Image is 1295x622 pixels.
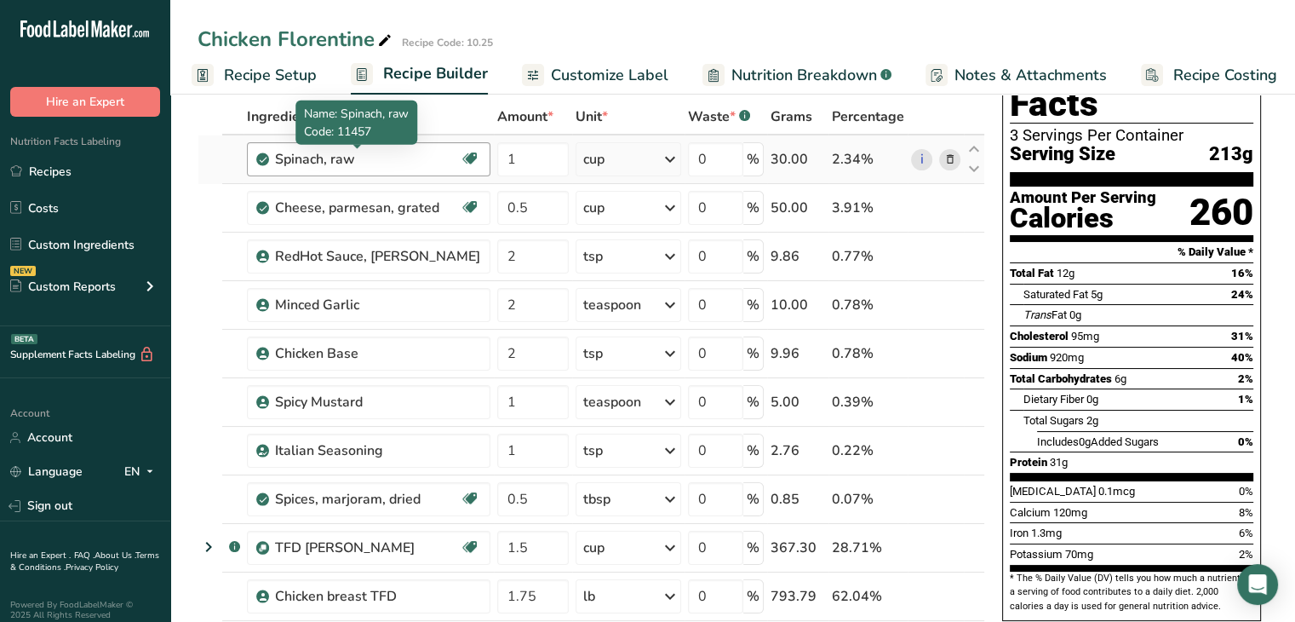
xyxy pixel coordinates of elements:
div: Chicken Florentine [198,24,395,55]
span: 0% [1239,485,1253,498]
div: cup [583,149,605,170]
a: Nutrition Breakdown [702,56,891,95]
span: Amount [497,107,553,127]
div: 260 [1189,190,1253,235]
div: tsp [583,343,603,364]
a: Hire an Expert . [10,550,71,562]
div: Waste [688,107,750,127]
div: Amount Per Serving [1010,190,1156,206]
div: 3.91% [832,198,904,218]
div: 0.78% [832,343,904,364]
a: Recipe Builder [351,55,488,95]
div: NEW [10,266,36,276]
div: 28.71% [832,538,904,558]
div: Italian Seasoning [275,441,480,461]
div: Custom Reports [10,278,116,296]
i: Trans [1023,308,1051,321]
span: Total Fat [1010,267,1054,279]
span: 0.1mcg [1098,485,1135,498]
div: lb [583,586,595,607]
a: Terms & Conditions . [10,550,159,573]
span: Recipe Costing [1173,64,1277,87]
div: Chicken Base [275,343,480,364]
span: Notes & Attachments [954,64,1107,87]
span: 8% [1239,506,1253,519]
div: Spinach, raw [275,149,460,170]
span: Cholesterol [1010,330,1069,343]
div: Calories [1010,206,1156,231]
span: 0% [1238,435,1253,448]
span: Serving Size [1010,144,1115,165]
a: Recipe Costing [1141,56,1277,95]
div: Open Intercom Messenger [1237,564,1278,605]
span: Grams [771,107,812,127]
span: Customize Label [551,64,668,87]
div: 0.39% [832,392,904,412]
a: Recipe Setup [192,56,317,95]
div: TFD [PERSON_NAME] [275,538,460,558]
a: About Us . [95,550,135,562]
div: Spices, marjoram, dried [275,489,460,510]
div: 9.86 [771,246,825,267]
span: Total Sugars [1023,414,1084,427]
span: 6% [1239,527,1253,539]
span: Potassium [1010,548,1063,561]
div: 793.79 [771,586,825,607]
span: Fat [1023,308,1067,321]
div: 9.96 [771,343,825,364]
a: FAQ . [74,550,95,562]
span: 70mg [1065,548,1093,561]
div: 50.00 [771,198,825,218]
span: 12g [1057,267,1074,279]
div: RedHot Sauce, [PERSON_NAME] [275,246,480,267]
div: Powered By FoodLabelMaker © 2025 All Rights Reserved [10,600,160,620]
div: 2.76 [771,441,825,461]
span: 2% [1238,372,1253,385]
div: 3 Servings Per Container [1010,127,1253,144]
a: i [911,149,932,170]
span: Calcium [1010,506,1051,519]
h1: Nutrition Facts [1010,45,1253,124]
div: cup [583,538,605,558]
span: 920mg [1050,351,1084,364]
img: Sub Recipe [256,542,269,555]
button: Hire an Expert [10,87,160,117]
span: Name: Spinach, raw [304,106,409,122]
span: 120mg [1053,506,1087,519]
section: % Daily Value * [1010,242,1253,262]
span: 40% [1231,351,1253,364]
span: Unit [576,107,608,127]
div: 367.30 [771,538,825,558]
span: Total Carbohydrates [1010,372,1112,385]
div: Spicy Mustard [275,392,480,412]
span: 1.3mg [1031,527,1062,539]
span: Saturated Fat [1023,288,1088,301]
span: Recipe Setup [224,64,317,87]
div: teaspoon [583,295,641,315]
div: Recipe Code: 10.25 [402,35,493,50]
section: * The % Daily Value (DV) tells you how much a nutrient in a serving of food contributes to a dail... [1010,572,1253,613]
div: 0.85 [771,489,825,510]
span: 213g [1209,144,1253,165]
a: Language [10,457,83,487]
div: 5.00 [771,392,825,412]
div: teaspoon [583,392,641,412]
div: 2.34% [832,149,904,170]
a: Notes & Attachments [925,56,1107,95]
div: cup [583,198,605,218]
div: Minced Garlic [275,295,480,315]
div: 0.78% [832,295,904,315]
span: Nutrition Breakdown [731,64,877,87]
span: 2% [1239,548,1253,561]
span: 0g [1086,393,1098,406]
span: 6g [1115,372,1126,385]
div: 0.22% [832,441,904,461]
span: 24% [1231,288,1253,301]
span: Percentage [832,107,904,127]
div: 30.00 [771,149,825,170]
span: Iron [1010,527,1029,539]
span: 5g [1091,288,1103,301]
span: Sodium [1010,351,1047,364]
div: 62.04% [832,586,904,607]
span: Protein [1010,456,1047,469]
